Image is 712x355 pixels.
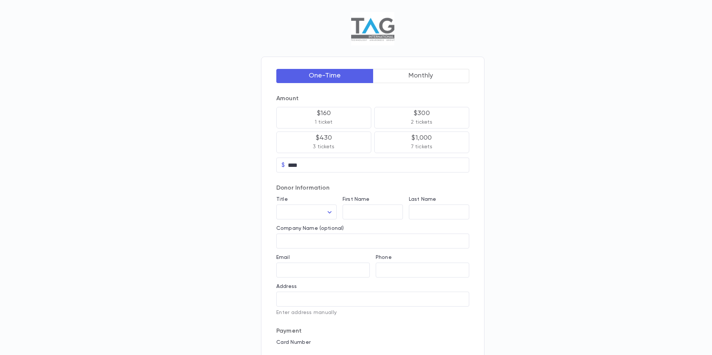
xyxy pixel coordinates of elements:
[276,69,373,83] button: One-Time
[276,107,371,129] button: $1601 ticket
[276,310,469,316] p: Enter address manually
[343,196,369,202] label: First Name
[276,327,469,335] p: Payment
[276,254,290,260] label: Email
[276,283,297,289] label: Address
[282,161,285,169] p: $
[276,95,469,102] p: Amount
[374,131,469,153] button: $1,0007 tickets
[315,118,333,126] p: 1 ticket
[276,339,469,345] p: Card Number
[317,110,331,117] p: $160
[376,254,392,260] label: Phone
[351,12,394,45] img: Logo
[414,110,430,117] p: $300
[276,196,288,202] label: Title
[276,131,371,153] button: $4303 tickets
[316,134,332,142] p: $430
[276,225,344,231] label: Company Name (optional)
[409,196,436,202] label: Last Name
[313,143,334,150] p: 3 tickets
[411,134,432,142] p: $1,000
[374,107,469,129] button: $3002 tickets
[373,69,470,83] button: Monthly
[411,118,432,126] p: 2 tickets
[276,184,469,192] p: Donor Information
[276,205,337,219] div: ​
[411,143,432,150] p: 7 tickets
